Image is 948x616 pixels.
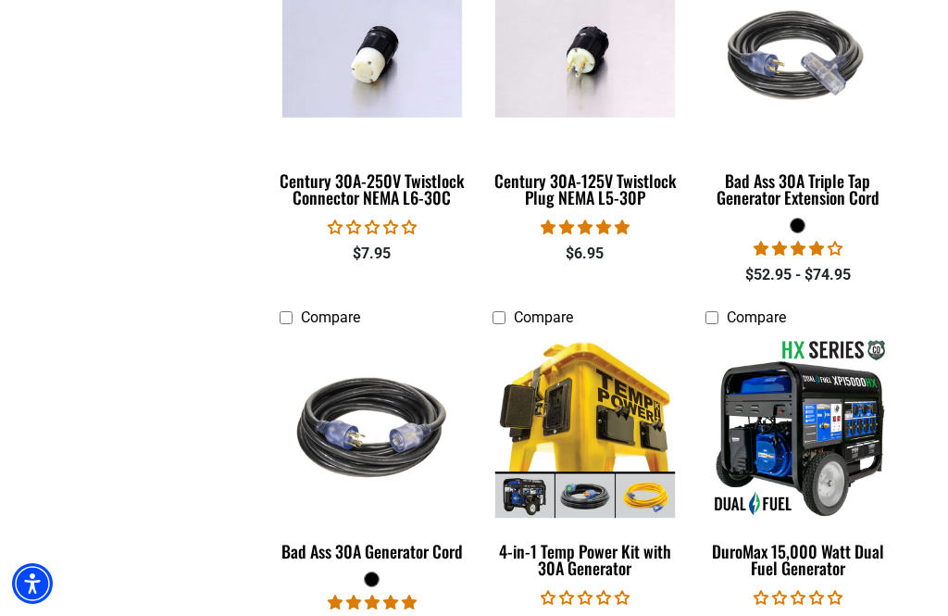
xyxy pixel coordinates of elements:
[698,338,898,518] img: DuroMax 15,000 Watt Dual Fuel Generator
[280,172,465,206] div: Century 30A-250V Twistlock Connector NEMA L6-30C
[705,543,891,576] div: DuroMax 15,000 Watt Dual Fuel Generator
[754,589,842,607] span: 0.00 stars
[754,240,842,258] span: 4.00 stars
[485,338,685,518] img: 4-in-1 Temp Power Kit with 30A Generator
[541,219,630,236] span: 5.00 stars
[493,172,678,206] div: Century 30A-125V Twistlock Plug NEMA L5-30P
[493,543,678,576] div: 4-in-1 Temp Power Kit with 30A Generator
[272,338,472,518] img: black
[12,563,53,604] div: Accessibility Menu
[328,219,417,236] span: 0.00 stars
[705,264,891,286] div: $52.95 - $74.95
[280,543,465,559] div: Bad Ass 30A Generator Cord
[328,594,417,611] span: 5.00 stars
[705,335,891,587] a: DuroMax 15,000 Watt Dual Fuel Generator DuroMax 15,000 Watt Dual Fuel Generator
[705,172,891,206] div: Bad Ass 30A Triple Tap Generator Extension Cord
[541,589,630,607] span: 0.00 stars
[280,243,465,265] div: $7.95
[301,308,360,326] span: Compare
[493,243,678,265] div: $6.95
[493,335,678,587] a: 4-in-1 Temp Power Kit with 30A Generator 4-in-1 Temp Power Kit with 30A Generator
[280,335,465,571] a: black Bad Ass 30A Generator Cord
[514,308,573,326] span: Compare
[727,308,786,326] span: Compare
